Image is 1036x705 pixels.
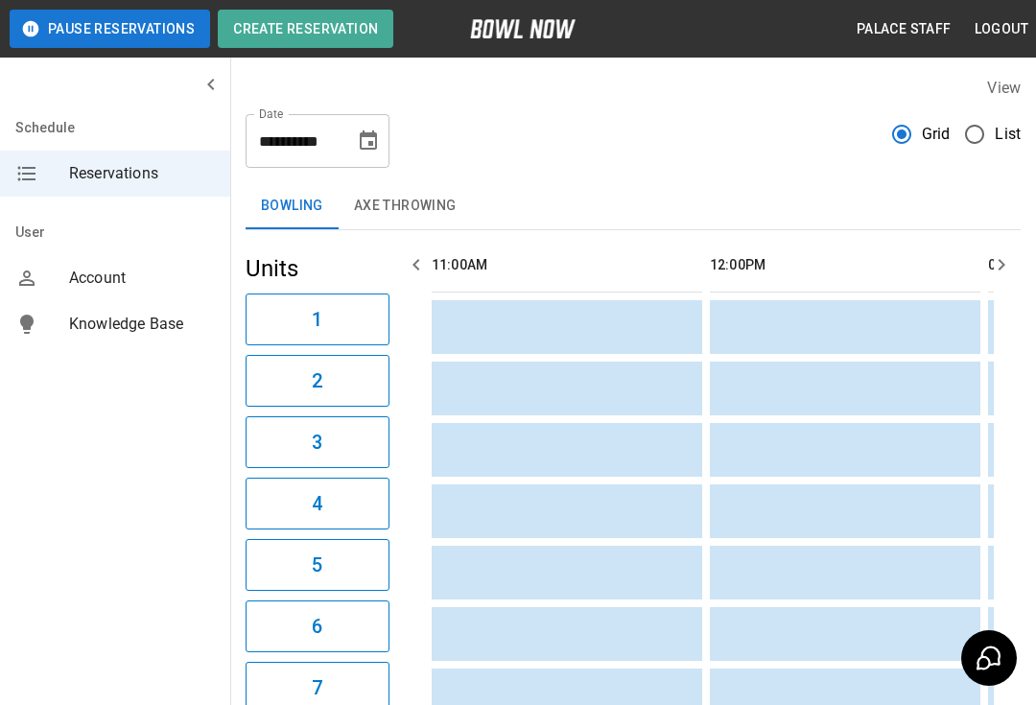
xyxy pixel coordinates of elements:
button: 1 [246,294,389,345]
h6: 4 [312,488,322,519]
button: Logout [967,12,1036,47]
h5: Units [246,253,389,284]
button: 2 [246,355,389,407]
button: Create Reservation [218,10,393,48]
button: Choose date, selected date is Oct 4, 2025 [349,122,388,160]
button: 6 [246,600,389,652]
h6: 2 [312,365,322,396]
h6: 5 [312,550,322,580]
th: 12:00PM [710,238,980,293]
button: Bowling [246,183,339,229]
span: List [995,123,1021,146]
button: Palace Staff [849,12,959,47]
span: Knowledge Base [69,313,215,336]
h6: 3 [312,427,322,458]
label: View [987,79,1021,97]
button: 3 [246,416,389,468]
button: AXE THROWING [339,183,472,229]
span: Account [69,267,215,290]
th: 11:00AM [432,238,702,293]
button: 5 [246,539,389,591]
div: inventory tabs [246,183,1021,229]
span: Reservations [69,162,215,185]
button: Pause Reservations [10,10,210,48]
h6: 6 [312,611,322,642]
button: 4 [246,478,389,529]
span: Grid [922,123,951,146]
h6: 1 [312,304,322,335]
h6: 7 [312,672,322,703]
img: logo [470,19,576,38]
